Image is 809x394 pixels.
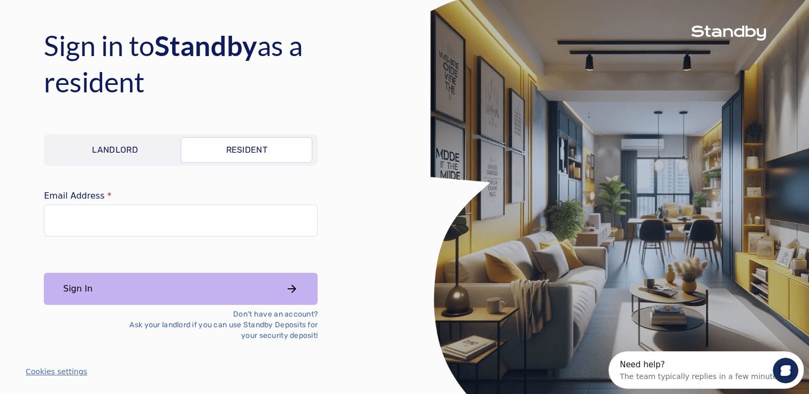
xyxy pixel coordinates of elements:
label: Email Address [44,192,318,200]
div: The team typically replies in a few minutes. [11,18,175,29]
p: Resident [226,144,267,156]
div: Need help? [11,9,175,18]
button: Sign In [44,273,318,305]
iframe: Intercom live chat [773,358,798,383]
a: Resident [181,137,312,163]
p: Landlord [92,144,138,156]
button: Cookies settings [26,366,87,377]
div: Open Intercom Messenger [4,4,207,34]
h4: Sign in to as a resident [44,27,386,100]
iframe: Intercom live chat discovery launcher [608,351,804,389]
span: Standby [155,29,257,62]
a: Landlord [49,137,181,163]
input: email [44,204,318,237]
p: Don't have an account? Ask your landlord if you can use Standby Deposits for your security deposit! [112,309,318,341]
